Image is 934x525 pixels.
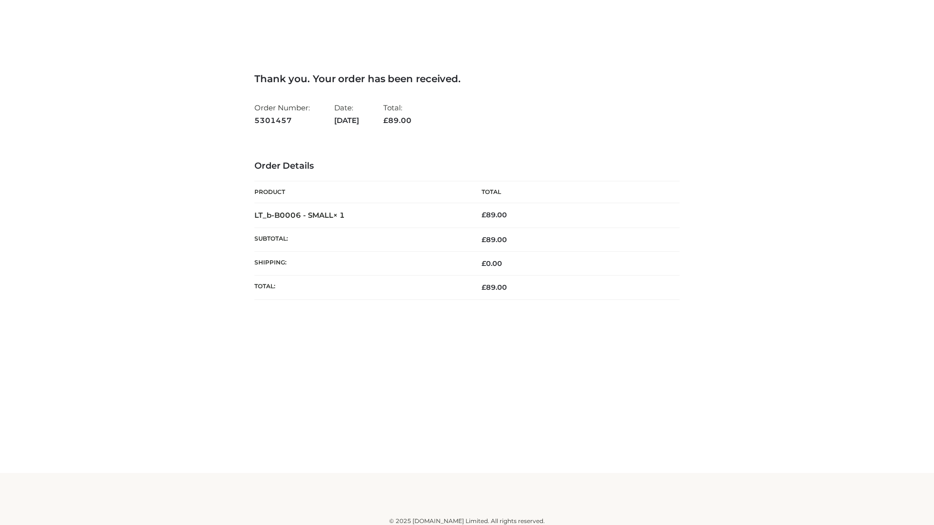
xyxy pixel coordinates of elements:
[383,99,412,129] li: Total:
[383,116,388,125] span: £
[482,235,486,244] span: £
[333,210,345,220] strong: × 1
[383,116,412,125] span: 89.00
[482,235,507,244] span: 89.00
[254,252,467,276] th: Shipping:
[254,210,345,220] strong: LT_b-B0006 - SMALL
[482,283,486,292] span: £
[334,99,359,129] li: Date:
[254,161,680,172] h3: Order Details
[482,210,507,219] bdi: 89.00
[254,99,310,129] li: Order Number:
[334,114,359,127] strong: [DATE]
[254,73,680,85] h3: Thank you. Your order has been received.
[254,114,310,127] strong: 5301457
[482,259,502,268] bdi: 0.00
[482,210,486,219] span: £
[254,276,467,299] th: Total:
[467,181,680,203] th: Total
[254,227,467,251] th: Subtotal:
[482,259,486,268] span: £
[254,181,467,203] th: Product
[482,283,507,292] span: 89.00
